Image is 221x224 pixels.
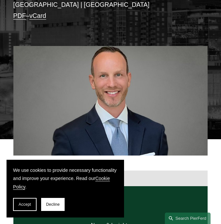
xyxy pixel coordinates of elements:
[41,198,65,211] button: Decline
[13,176,110,189] a: Cookie Policy
[13,12,26,19] a: PDF
[7,160,124,217] section: Cookie banner
[46,202,60,207] span: Decline
[29,12,46,19] a: vCard
[13,166,118,191] p: We use cookies to provide necessary functionality and improve your experience. Read our .
[13,198,37,211] button: Accept
[19,202,31,207] span: Accept
[165,213,211,224] a: Search this site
